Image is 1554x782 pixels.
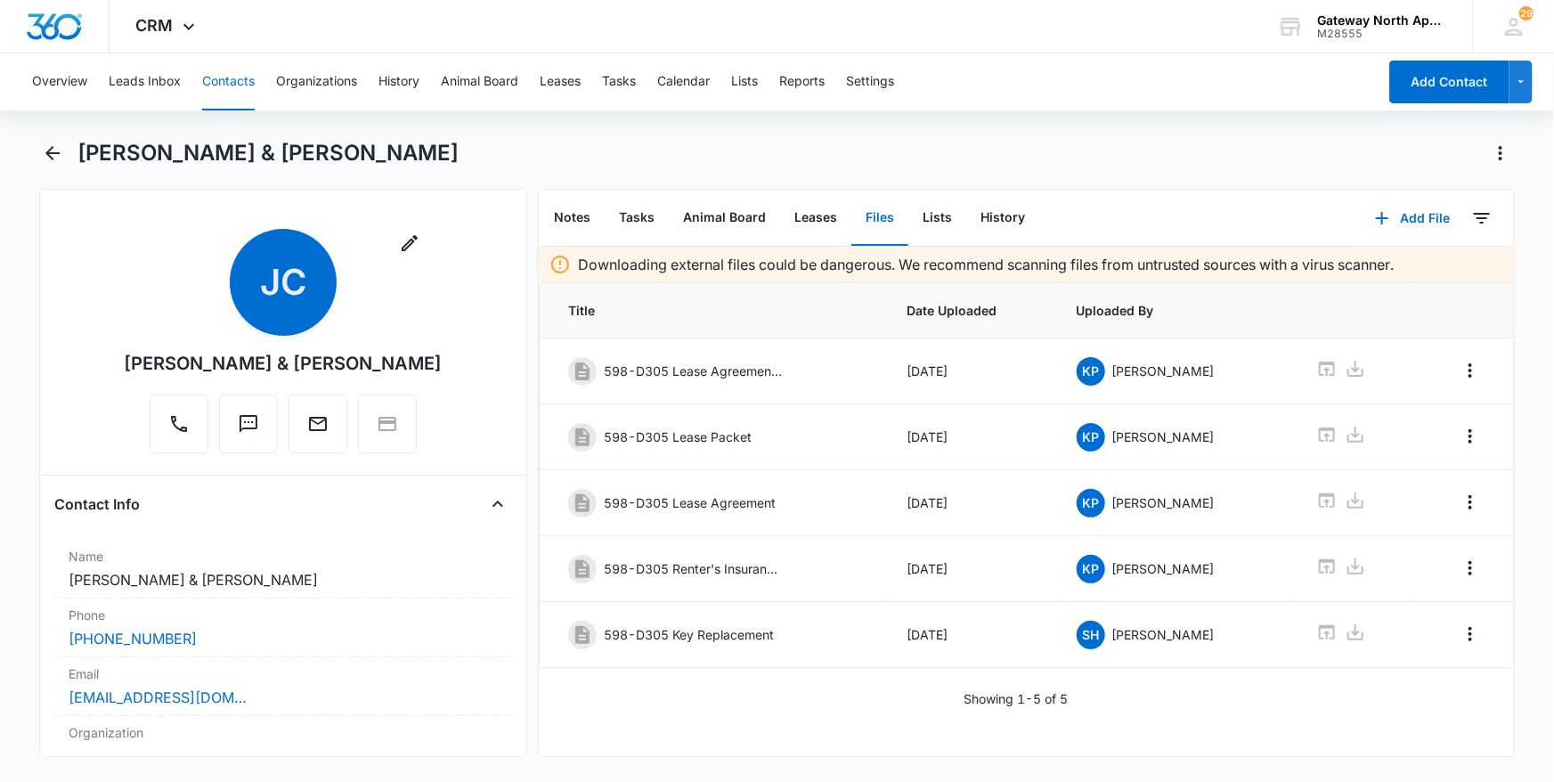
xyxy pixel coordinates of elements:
[1456,356,1485,385] button: Overflow Menu
[885,602,1054,668] td: [DATE]
[1317,28,1447,40] div: account id
[77,140,459,167] h1: [PERSON_NAME] & [PERSON_NAME]
[1077,301,1273,320] span: Uploaded By
[39,139,67,167] button: Back
[604,362,782,380] p: 598-D305 Lease Agreement ([DATE]-[DATE])
[1456,488,1485,517] button: Overflow Menu
[69,723,499,742] label: Organization
[54,540,513,599] div: Name[PERSON_NAME] & [PERSON_NAME]
[1317,13,1447,28] div: account name
[604,559,782,578] p: 598-D305 Renter's Insurance [DATE]-[DATE]
[578,254,1394,275] p: Downloading external files could be dangerous. We recommend scanning files from untrusted sources...
[1112,625,1215,644] p: [PERSON_NAME]
[731,53,758,110] button: Lists
[540,53,581,110] button: Leases
[378,53,419,110] button: History
[1468,204,1496,232] button: Filters
[851,191,908,246] button: Files
[109,53,181,110] button: Leads Inbox
[69,606,499,624] label: Phone
[966,191,1039,246] button: History
[780,191,851,246] button: Leases
[484,490,512,518] button: Close
[1077,555,1105,583] span: KP
[150,395,208,453] button: Call
[54,716,513,774] div: Organization---
[908,191,966,246] button: Lists
[54,657,513,716] div: Email[EMAIL_ADDRESS][DOMAIN_NAME]
[1077,357,1105,386] span: KP
[657,53,710,110] button: Calendar
[441,53,518,110] button: Animal Board
[604,493,776,512] p: 598-D305 Lease Agreement
[1077,489,1105,517] span: KP
[1112,493,1215,512] p: [PERSON_NAME]
[54,493,140,515] h4: Contact Info
[846,53,894,110] button: Settings
[276,53,357,110] button: Organizations
[69,687,247,708] a: [EMAIL_ADDRESS][DOMAIN_NAME]
[150,422,208,437] a: Call
[136,16,174,35] span: CRM
[1112,559,1215,578] p: [PERSON_NAME]
[1112,428,1215,446] p: [PERSON_NAME]
[885,404,1054,470] td: [DATE]
[202,53,255,110] button: Contacts
[219,422,278,437] a: Text
[1456,554,1485,582] button: Overflow Menu
[604,625,774,644] p: 598-D305 Key Replacement
[1357,197,1468,240] button: Add File
[69,628,197,649] a: [PHONE_NUMBER]
[32,53,87,110] button: Overview
[1077,621,1105,649] span: SH
[568,301,864,320] span: Title
[69,745,499,767] dd: ---
[1456,620,1485,648] button: Overflow Menu
[54,599,513,657] div: Phone[PHONE_NUMBER]
[885,338,1054,404] td: [DATE]
[605,191,669,246] button: Tasks
[1077,423,1105,452] span: KP
[1389,61,1509,103] button: Add Contact
[540,191,605,246] button: Notes
[1486,139,1515,167] button: Actions
[885,470,1054,536] td: [DATE]
[602,53,636,110] button: Tasks
[907,301,1033,320] span: Date Uploaded
[1112,362,1215,380] p: [PERSON_NAME]
[69,664,499,683] label: Email
[604,428,752,446] p: 598-D305 Lease Packet
[124,350,442,377] div: [PERSON_NAME] & [PERSON_NAME]
[219,395,278,453] button: Text
[289,422,347,437] a: Email
[1519,6,1534,20] span: 29
[69,569,499,591] dd: [PERSON_NAME] & [PERSON_NAME]
[964,689,1068,708] p: Showing 1-5 of 5
[69,547,499,566] label: Name
[669,191,780,246] button: Animal Board
[1456,422,1485,451] button: Overflow Menu
[885,536,1054,602] td: [DATE]
[1519,6,1534,20] div: notifications count
[779,53,825,110] button: Reports
[289,395,347,453] button: Email
[230,229,337,336] span: JC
